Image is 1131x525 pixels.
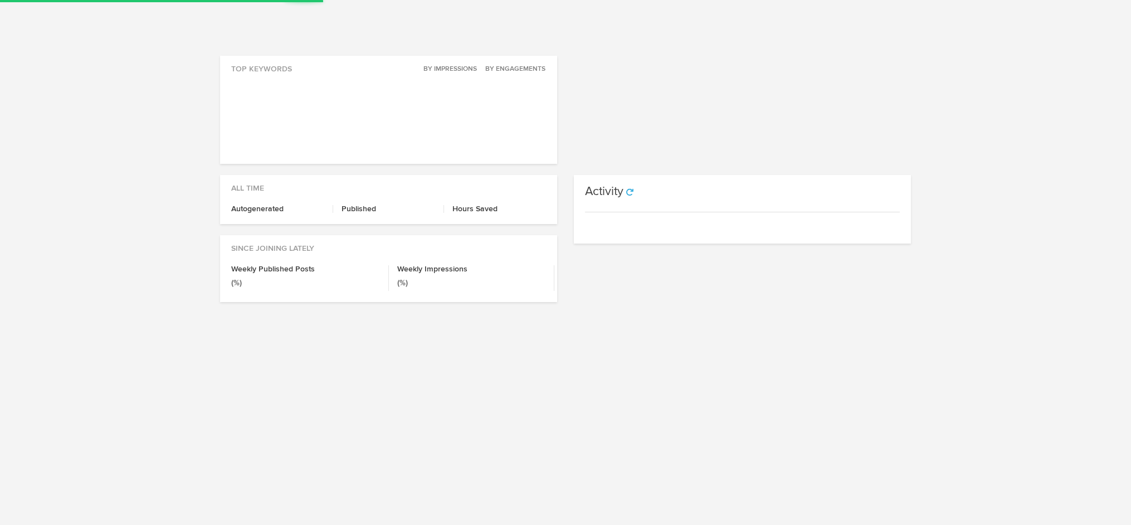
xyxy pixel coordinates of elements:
button: By Engagements [479,64,546,75]
small: (%) [231,279,242,287]
h3: Activity [585,186,623,198]
h4: Hours Saved [452,205,546,213]
h4: Autogenerated [231,205,324,213]
div: Top Keywords [220,56,557,75]
h4: Published [342,205,435,213]
small: (%) [397,279,408,287]
h4: Weekly Impressions [397,265,546,273]
div: All Time [220,175,557,194]
button: By Impressions [417,64,477,75]
div: Since Joining Lately [220,235,557,254]
h4: Weekly Published Posts [231,265,380,273]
